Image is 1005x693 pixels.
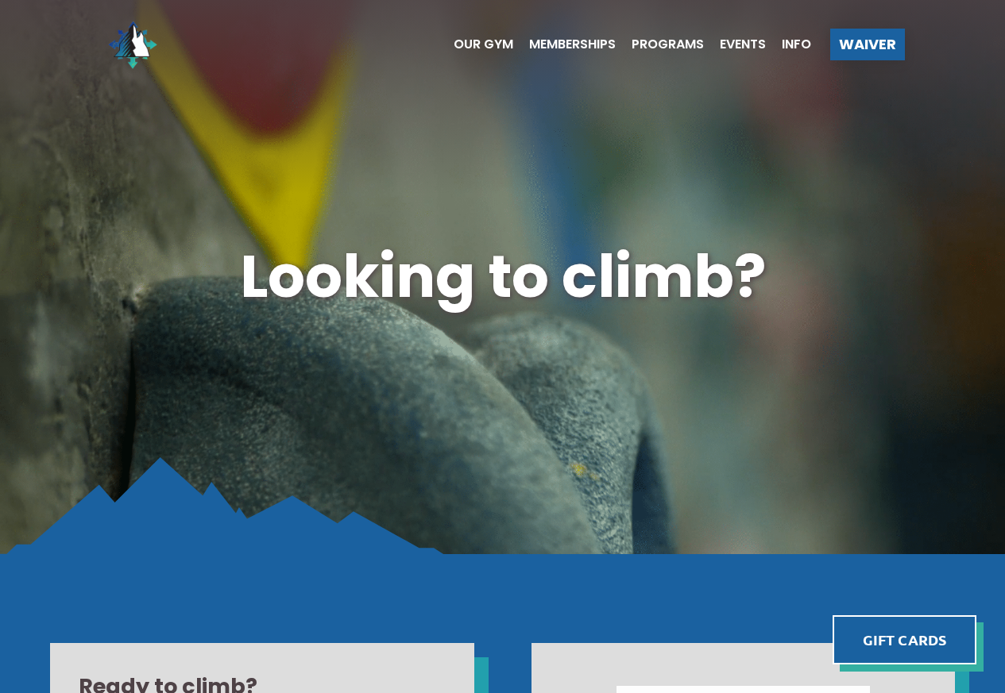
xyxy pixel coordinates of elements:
span: Memberships [529,38,616,51]
span: Events [720,38,766,51]
img: North Wall Logo [101,13,164,76]
span: Our Gym [454,38,513,51]
a: Programs [616,38,704,51]
a: Info [766,38,811,51]
span: Programs [632,38,704,51]
a: Waiver [830,29,905,60]
a: Memberships [513,38,616,51]
a: Events [704,38,766,51]
span: Info [782,38,811,51]
h1: Looking to climb? [50,236,955,318]
a: Our Gym [438,38,513,51]
span: Waiver [839,37,896,52]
